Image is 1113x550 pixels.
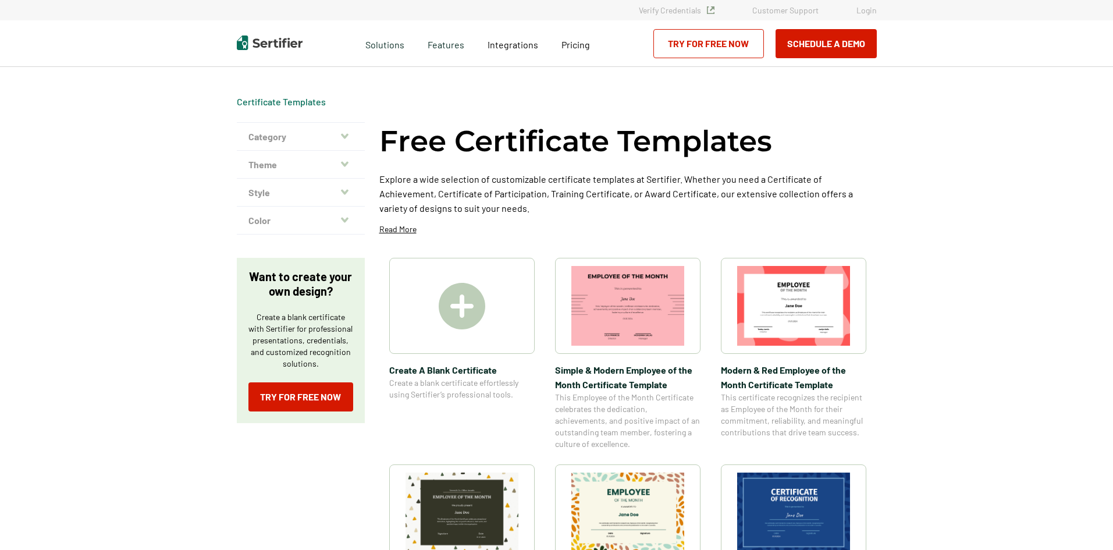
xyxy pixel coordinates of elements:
[856,5,877,15] a: Login
[237,179,365,207] button: Style
[248,382,353,411] a: Try for Free Now
[439,283,485,329] img: Create A Blank Certificate
[365,36,404,51] span: Solutions
[379,172,877,215] p: Explore a wide selection of customizable certificate templates at Sertifier. Whether you need a C...
[428,36,464,51] span: Features
[237,123,365,151] button: Category
[555,363,700,392] span: Simple & Modern Employee of the Month Certificate Template
[248,269,353,299] p: Want to create your own design?
[737,266,850,346] img: Modern & Red Employee of the Month Certificate Template
[561,36,590,51] a: Pricing
[561,39,590,50] span: Pricing
[389,377,535,400] span: Create a blank certificate effortlessly using Sertifier’s professional tools.
[237,96,326,108] span: Certificate Templates
[237,151,365,179] button: Theme
[379,122,772,160] h1: Free Certificate Templates
[488,36,538,51] a: Integrations
[237,36,303,50] img: Sertifier | Digital Credentialing Platform
[379,223,417,235] p: Read More
[237,96,326,107] a: Certificate Templates
[752,5,819,15] a: Customer Support
[639,5,714,15] a: Verify Credentials
[721,363,866,392] span: Modern & Red Employee of the Month Certificate Template
[555,258,700,450] a: Simple & Modern Employee of the Month Certificate TemplateSimple & Modern Employee of the Month C...
[571,266,684,346] img: Simple & Modern Employee of the Month Certificate Template
[721,258,866,450] a: Modern & Red Employee of the Month Certificate TemplateModern & Red Employee of the Month Certifi...
[653,29,764,58] a: Try for Free Now
[555,392,700,450] span: This Employee of the Month Certificate celebrates the dedication, achievements, and positive impa...
[248,311,353,370] p: Create a blank certificate with Sertifier for professional presentations, credentials, and custom...
[707,6,714,14] img: Verified
[237,207,365,235] button: Color
[721,392,866,438] span: This certificate recognizes the recipient as Employee of the Month for their commitment, reliabil...
[389,363,535,377] span: Create A Blank Certificate
[488,39,538,50] span: Integrations
[237,96,326,108] div: Breadcrumb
